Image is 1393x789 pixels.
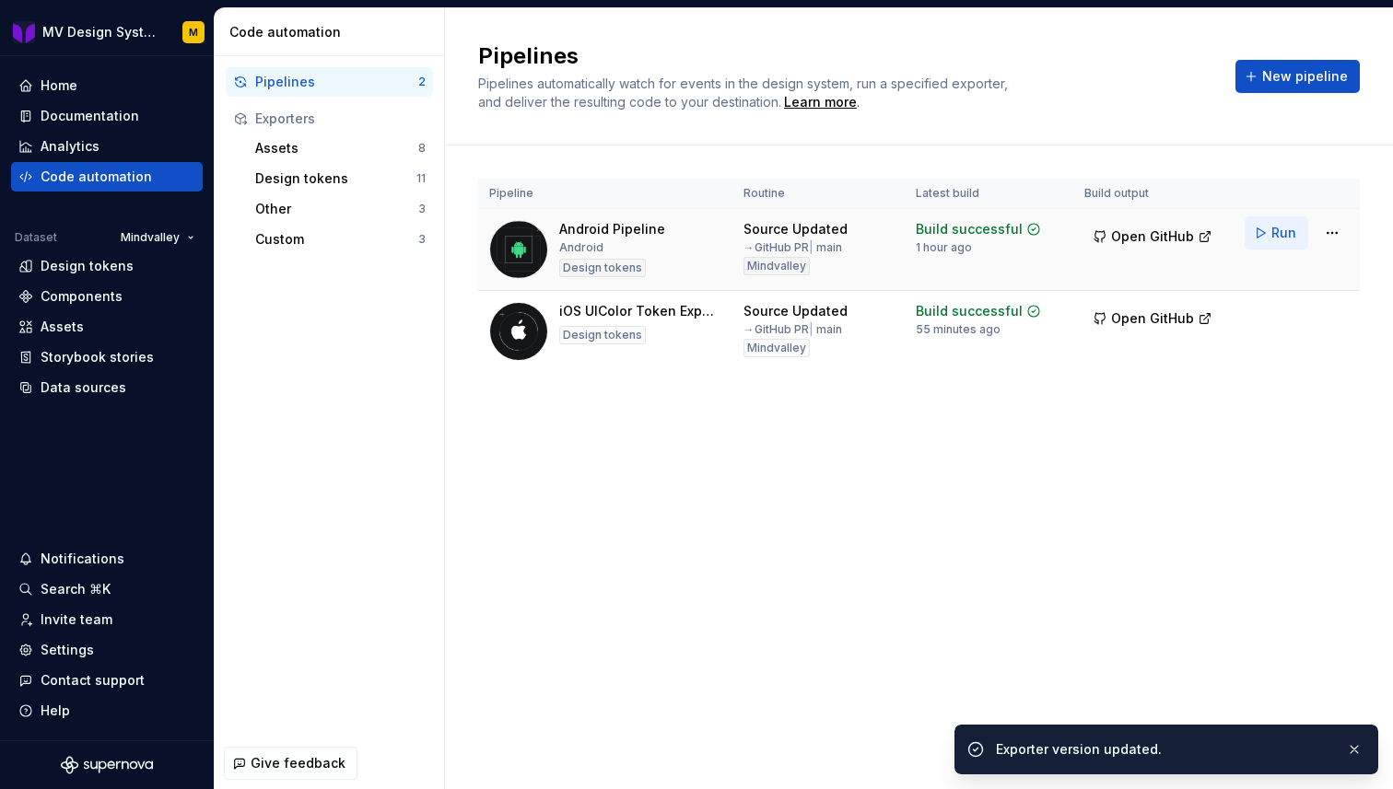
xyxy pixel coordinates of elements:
a: Open GitHub [1084,231,1221,247]
div: 11 [416,171,426,186]
span: . [781,96,860,110]
div: 3 [418,202,426,216]
div: Build successful [916,220,1023,238]
a: Assets [11,312,203,342]
div: Contact support [41,671,145,690]
img: b3ac2a31-7ea9-4fd1-9cb6-08b90a735998.png [13,21,35,43]
span: Open GitHub [1111,309,1194,328]
div: 2 [418,75,426,89]
div: Exporters [255,110,426,128]
div: Mindvalley [743,257,810,275]
div: Design tokens [255,169,416,188]
div: Analytics [41,137,99,156]
div: Design tokens [559,326,646,344]
a: Storybook stories [11,342,203,372]
div: 3 [418,232,426,247]
div: Dataset [15,230,57,245]
div: Other [255,200,418,218]
div: Search ⌘K [41,580,111,598]
button: Help [11,696,203,725]
span: Run [1271,306,1296,324]
div: Source Updated [743,220,848,238]
a: Design tokens [11,251,203,281]
span: Mindvalley [121,230,180,245]
div: Help [41,702,70,720]
a: Analytics [11,132,203,161]
div: Source Updated [743,302,848,320]
span: | [809,322,814,336]
div: Android Pipeline [559,220,665,238]
button: Give feedback [224,747,357,780]
a: Data sources [11,373,203,402]
h2: Pipelines [478,41,1213,71]
div: MV Design System Mobile [42,23,160,41]
div: Build successful [916,302,1023,320]
button: MV Design System MobileM [4,12,210,52]
a: Home [11,71,203,100]
div: Components [41,287,123,306]
div: Assets [255,139,418,157]
div: Documentation [41,107,139,125]
button: Assets8 [248,133,433,163]
div: Exporter version updated. [996,740,1331,759]
a: Code automation [11,162,203,191]
button: Open GitHub [1084,302,1221,335]
div: 1 hour ago [916,240,972,255]
button: Open GitHub [1084,220,1221,253]
a: Documentation [11,101,203,131]
a: Open GitHub [1084,313,1221,329]
div: M [189,25,198,40]
a: Settings [11,635,203,665]
div: → GitHub PR main [743,240,842,255]
button: Search ⌘K [11,574,203,604]
div: Code automation [41,168,152,186]
button: Design tokens11 [248,164,433,193]
button: Custom3 [248,225,433,254]
div: Android [559,240,603,255]
div: Home [41,76,77,95]
span: | [809,240,814,254]
span: New pipeline [1262,67,1348,86]
div: Design tokens [41,257,134,275]
a: Components [11,282,203,311]
div: Custom [255,230,418,249]
span: Give feedback [251,754,345,772]
div: Data sources [41,378,126,397]
th: Build output [1073,179,1234,209]
span: Open GitHub [1111,227,1194,246]
div: Notifications [41,550,124,568]
span: Pipelines automatically watch for events in the design system, run a specified exporter, and deli... [478,75,1012,110]
button: Run [1245,216,1308,249]
button: Other3 [248,194,433,224]
th: Latest build [905,179,1073,209]
th: Routine [732,179,905,209]
button: Mindvalley [112,225,203,250]
div: → GitHub PR main [743,322,842,337]
button: Pipelines2 [226,67,433,97]
button: Notifications [11,544,203,574]
button: Run [1245,298,1308,331]
div: Assets [41,318,84,336]
div: Code automation [229,23,437,41]
div: Mindvalley [743,339,810,357]
svg: Supernova Logo [61,756,153,774]
a: Invite team [11,605,203,634]
div: Settings [41,641,94,659]
div: Storybook stories [41,348,154,366]
span: Run [1271,224,1296,242]
div: 8 [418,141,426,156]
div: 55 minutes ago [916,322,1001,337]
div: Pipelines [255,73,418,91]
div: iOS UIColor Token Exporter [559,302,721,320]
button: New pipeline [1235,60,1360,93]
div: Invite team [41,610,112,629]
a: Learn more [784,93,857,111]
div: Design tokens [559,259,646,277]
